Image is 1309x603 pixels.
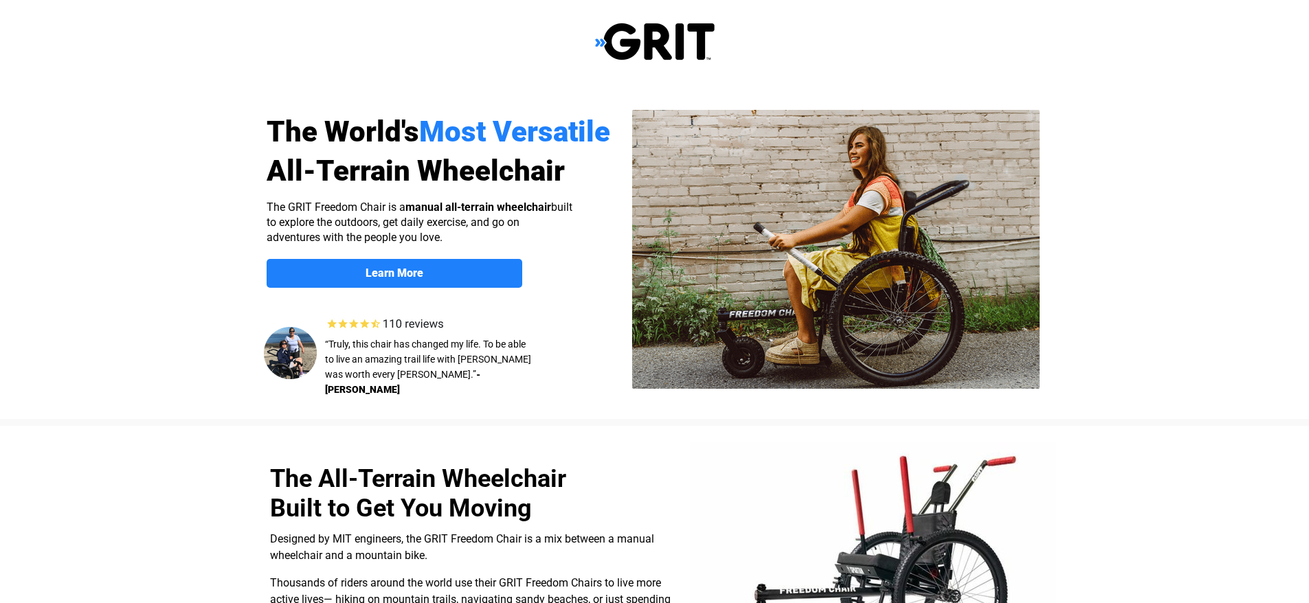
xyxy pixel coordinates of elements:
[366,266,423,280] strong: Learn More
[267,259,522,288] a: Learn More
[267,201,572,244] span: The GRIT Freedom Chair is a built to explore the outdoors, get daily exercise, and go on adventur...
[267,154,565,187] span: All-Terrain Wheelchair
[270,532,654,562] span: Designed by MIT engineers, the GRIT Freedom Chair is a mix between a manual wheelchair and a moun...
[419,115,610,148] span: Most Versatile
[325,339,531,380] span: “Truly, this chair has changed my life. To be able to live an amazing trail life with [PERSON_NAM...
[270,464,566,523] span: The All-Terrain Wheelchair Built to Get You Moving
[405,201,551,214] strong: manual all-terrain wheelchair
[267,115,419,148] span: The World's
